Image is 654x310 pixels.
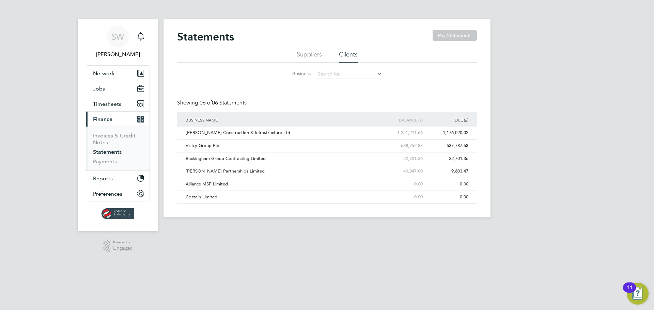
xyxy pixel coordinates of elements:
div: 9,603.47 [424,165,470,178]
span: 06 Statements [200,99,247,106]
div: 1,251,211.66 [378,127,424,139]
span: 06 of [200,99,212,106]
button: Preferences [86,186,150,201]
button: Timesheets [86,96,150,111]
div: Showing [177,99,248,107]
span: Engage [113,245,132,251]
div: 637,787.68 [424,140,470,152]
div: Vistry Group Plc [184,140,378,152]
li: Clients [339,50,358,63]
div: Finance [86,127,150,170]
button: Finance [86,112,150,127]
div: Costain Limited [184,191,378,203]
div: 22,701.36 [378,152,424,165]
div: Buckingham Group Contracting Limited [184,152,378,165]
h2: Statements [177,30,234,44]
a: Invoices & Credit Notes [93,132,136,146]
a: Costain Limited0.000.00 [184,191,470,196]
div: 11 [626,288,633,296]
button: Jobs [86,81,150,96]
a: Buckingham Group Contracting Limited22,701.3622,701.36 [184,152,470,158]
span: Finance [93,116,112,123]
span: Sarah Webb [86,50,150,59]
span: SW [112,32,124,41]
a: SW[PERSON_NAME] [86,26,150,59]
div: [PERSON_NAME] Construction & Infrastructure Ltd [184,127,378,139]
label: Business [271,70,311,77]
a: [PERSON_NAME] Construction & Infrastructure Ltd1,251,211.661,176,020.02 [184,126,470,132]
span: Preferences [93,191,122,197]
div: 0.00 [424,191,470,203]
button: Network [86,66,150,81]
div: 0.00 [378,191,424,203]
nav: Main navigation [78,19,158,231]
div: [PERSON_NAME] Partnerships Limited [184,165,378,178]
a: [PERSON_NAME] Partnerships Limited40,847.809,603.47 [184,165,470,170]
div: 688,752.88 [378,140,424,152]
span: Reports [93,175,113,182]
div: 0.00 [378,178,424,191]
li: Suppliers [297,50,322,63]
a: Payments [93,158,117,165]
div: Balance (£) [378,112,424,128]
button: Reports [86,171,150,186]
input: Search for... [315,69,383,79]
a: Statements [93,149,122,155]
a: Vistry Group Plc688,752.88637,787.68 [184,139,470,145]
span: Jobs [93,85,105,92]
div: 22,701.36 [424,152,470,165]
div: Due (£) [424,112,470,128]
span: Timesheets [93,101,121,107]
button: Open Resource Center, 11 new notifications [627,283,649,305]
a: Go to home page [86,208,150,219]
div: 0.00 [424,178,470,191]
div: Alliance MSP Limited [184,178,378,191]
div: 1,176,020.02 [424,127,470,139]
div: Business Name [184,112,378,128]
button: Pay Statements [433,30,477,41]
span: Network [93,70,114,77]
a: Alliance MSP Limited0.000.00 [184,178,470,183]
div: 40,847.80 [378,165,424,178]
img: spheresolutions-logo-retina.png [102,208,135,219]
a: Powered byEngage [104,240,133,252]
span: Powered by [113,240,132,245]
